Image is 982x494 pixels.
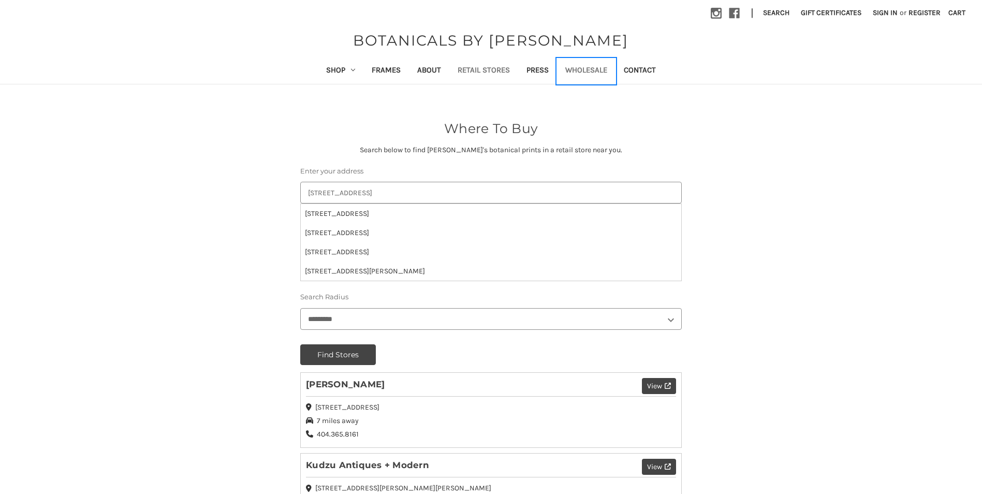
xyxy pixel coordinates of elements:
span: [STREET_ADDRESS] [315,402,379,413]
a: BOTANICALS BY [PERSON_NAME] [348,30,634,51]
h2: Where To Buy [300,119,682,139]
a: About [409,59,449,84]
a: Wholesale [557,59,615,84]
p: Search below to find [PERSON_NAME]'s botanical prints in a retail store near you. [300,144,682,155]
span: or [899,7,907,18]
a: Contact [615,59,664,84]
input: Search for an address to find nearby stores [300,182,682,204]
span: [STREET_ADDRESS][PERSON_NAME][PERSON_NAME] [315,483,491,493]
div: 7 miles away [306,415,676,426]
h2: Kudzu Antiques + Modern [306,459,676,472]
label: Search Radius [300,292,682,302]
span: 404.365.8161 [317,429,359,440]
button: Find Stores [300,344,376,365]
li: [STREET_ADDRESS] [301,223,681,242]
h2: [PERSON_NAME] [306,378,676,391]
li: [STREET_ADDRESS] [301,204,681,223]
a: Frames [363,59,409,84]
a: Shop [318,59,363,84]
li: | [747,5,757,22]
a: Retail Stores [449,59,518,84]
button: View [642,378,676,394]
span: Cart [948,8,965,17]
li: [STREET_ADDRESS][PERSON_NAME] [301,261,681,281]
label: Enter your address [300,166,682,177]
a: Press [518,59,557,84]
li: [STREET_ADDRESS] [301,242,681,261]
button: View [642,459,676,475]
